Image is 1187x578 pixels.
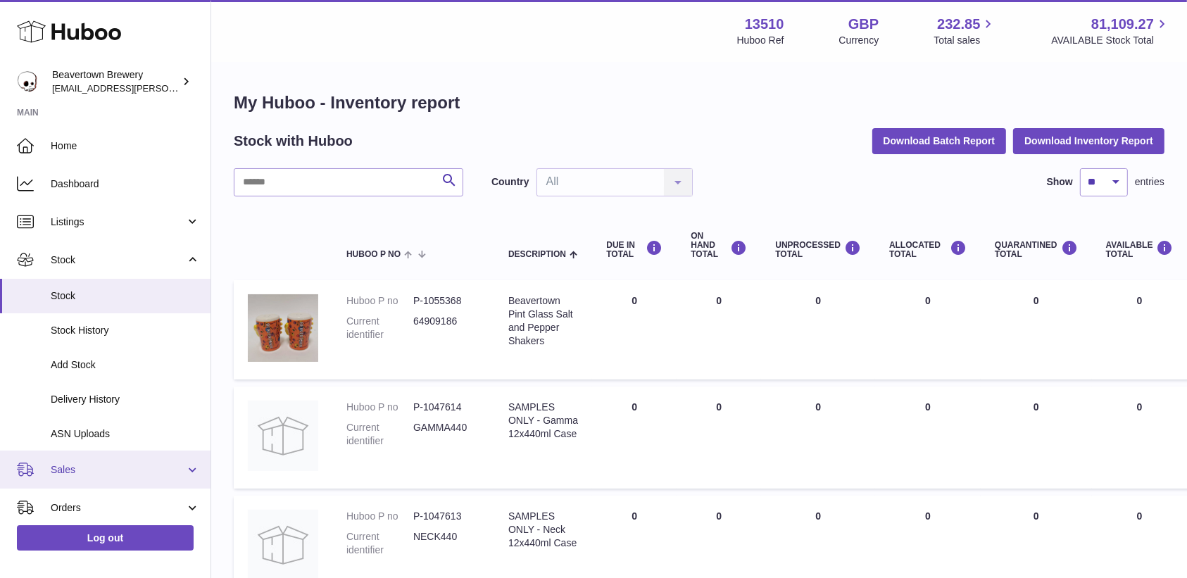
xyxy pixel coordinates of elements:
[508,510,578,550] div: SAMPLES ONLY - Neck 12x440ml Case
[17,71,38,92] img: kit.lowe@beavertownbrewery.co.uk
[1034,295,1039,306] span: 0
[889,240,967,259] div: ALLOCATED Total
[51,393,200,406] span: Delivery History
[51,501,185,515] span: Orders
[745,15,784,34] strong: 13510
[346,421,413,448] dt: Current identifier
[592,280,677,379] td: 0
[775,240,861,259] div: UNPROCESSED Total
[51,358,200,372] span: Add Stock
[937,15,980,34] span: 232.85
[1135,175,1164,189] span: entries
[51,427,200,441] span: ASN Uploads
[346,294,413,308] dt: Huboo P no
[839,34,879,47] div: Currency
[995,240,1078,259] div: QUARANTINED Total
[606,240,662,259] div: DUE IN TOTAL
[1034,510,1039,522] span: 0
[508,250,566,259] span: Description
[592,387,677,489] td: 0
[17,525,194,551] a: Log out
[1051,15,1170,47] a: 81,109.27 AVAILABLE Stock Total
[51,177,200,191] span: Dashboard
[248,401,318,471] img: product image
[1034,401,1039,413] span: 0
[875,387,981,489] td: 0
[934,34,996,47] span: Total sales
[51,139,200,153] span: Home
[1047,175,1073,189] label: Show
[875,280,981,379] td: 0
[677,280,761,379] td: 0
[413,401,480,414] dd: P-1047614
[413,510,480,523] dd: P-1047613
[1091,15,1154,34] span: 81,109.27
[51,324,200,337] span: Stock History
[234,132,353,151] h2: Stock with Huboo
[346,530,413,557] dt: Current identifier
[51,289,200,303] span: Stock
[1051,34,1170,47] span: AVAILABLE Stock Total
[691,232,747,260] div: ON HAND Total
[761,280,875,379] td: 0
[491,175,529,189] label: Country
[248,294,318,362] img: product image
[413,294,480,308] dd: P-1055368
[872,128,1007,153] button: Download Batch Report
[848,15,879,34] strong: GBP
[413,530,480,557] dd: NECK440
[413,315,480,341] dd: 64909186
[346,401,413,414] dt: Huboo P no
[346,510,413,523] dt: Huboo P no
[737,34,784,47] div: Huboo Ref
[51,215,185,229] span: Listings
[413,421,480,448] dd: GAMMA440
[761,387,875,489] td: 0
[52,82,282,94] span: [EMAIL_ADDRESS][PERSON_NAME][DOMAIN_NAME]
[51,463,185,477] span: Sales
[677,387,761,489] td: 0
[234,92,1164,114] h1: My Huboo - Inventory report
[508,294,578,348] div: Beavertown Pint Glass Salt and Pepper Shakers
[346,250,401,259] span: Huboo P no
[1013,128,1164,153] button: Download Inventory Report
[1106,240,1174,259] div: AVAILABLE Total
[508,401,578,441] div: SAMPLES ONLY - Gamma 12x440ml Case
[51,253,185,267] span: Stock
[52,68,179,95] div: Beavertown Brewery
[934,15,996,47] a: 232.85 Total sales
[346,315,413,341] dt: Current identifier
